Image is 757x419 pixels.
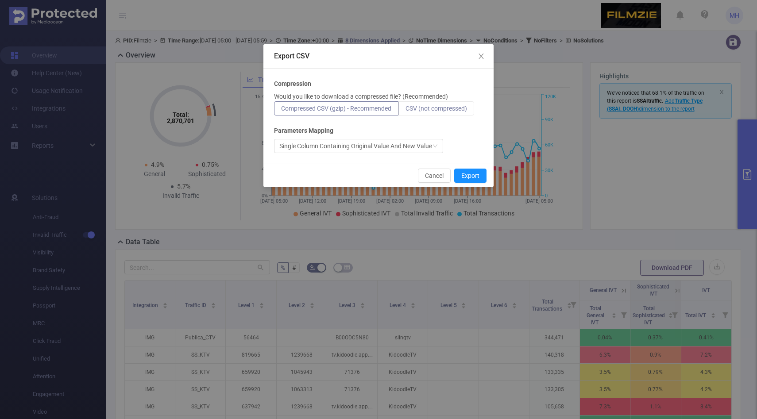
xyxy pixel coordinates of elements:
b: Compression [274,79,311,88]
span: Compressed CSV (gzip) - Recommended [281,105,391,112]
b: Parameters Mapping [274,126,333,135]
i: icon: down [433,143,438,150]
button: Close [469,44,494,69]
p: Would you like to download a compressed file? (Recommended) [274,92,448,101]
button: Export [454,169,487,183]
div: Single Column Containing Original Value And New Value [279,139,432,153]
span: CSV (not compressed) [406,105,467,112]
div: Export CSV [274,51,483,61]
button: Cancel [418,169,451,183]
i: icon: close [478,53,485,60]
